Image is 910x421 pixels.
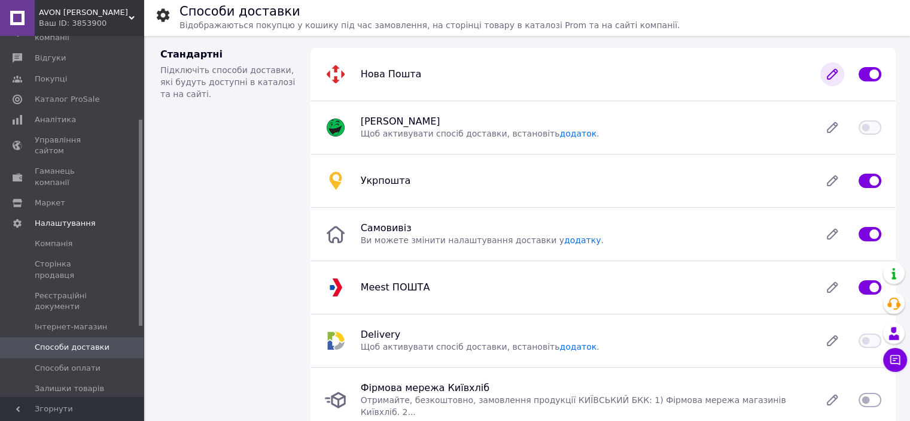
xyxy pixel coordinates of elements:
[361,395,786,417] span: Отримайте, безкоштовно, замовлення продукції КИЇВСЬКИЙ БКК: 1) Фірмова мережа магазинів Київхліб....
[361,382,489,393] span: Фірмова мережа Київхліб
[361,129,599,138] span: Щоб активувати спосіб доставки, встановіть .
[39,18,144,29] div: Ваш ID: 3853900
[559,129,596,138] a: додаток
[35,238,72,249] span: Компанія
[361,222,412,234] span: Самовивіз
[361,116,440,127] span: [PERSON_NAME]
[559,342,596,352] a: додаток
[179,20,680,30] span: Відображаються покупцю у кошику під час замовлення, на сторінці товару в каталозі Prom та на сайт...
[361,175,411,186] span: Укрпошта
[39,7,129,18] span: AVON ALEX
[35,114,76,125] span: Аналітика
[35,198,65,208] span: Маркет
[160,49,223,60] span: Стандартні
[35,322,107,332] span: Інтернет-магазин
[179,4,300,19] h1: Способи доставки
[35,290,111,312] span: Реєстраційні документи
[35,74,67,84] span: Покупці
[361,235,604,245] span: Ви можете змінити налаштування доставки у .
[564,235,601,245] a: додатку
[361,68,422,80] span: Нова Пошта
[883,348,907,372] button: Чат з покупцем
[35,342,109,353] span: Способи доставки
[35,94,99,105] span: Каталог ProSale
[35,166,111,187] span: Гаманець компанії
[361,329,400,340] span: Delivery
[35,218,96,229] span: Налаштування
[160,65,295,99] span: Підключіть способи доставки, які будуть доступні в каталозі та на сайті.
[35,53,66,63] span: Відгуки
[361,281,430,293] span: Meest ПОШТА
[35,363,101,374] span: Способи оплати
[35,135,111,156] span: Управління сайтом
[35,259,111,280] span: Сторінка продавця
[361,342,599,352] span: Щоб активувати спосіб доставки, встановіть .
[35,383,104,394] span: Залишки товарів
